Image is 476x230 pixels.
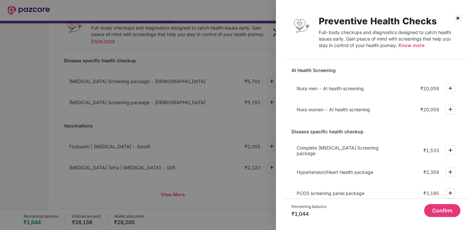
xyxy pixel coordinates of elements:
[319,29,460,49] div: Full-body checkups and diagnostics designed to catch health issues early. Gain peace of mind with...
[424,204,460,217] button: Confirm
[423,190,439,196] div: ₹3,185
[292,211,327,217] div: ₹1,044
[446,84,454,92] img: svg+xml;base64,PHN2ZyBpZD0iUGx1cy0zMngzMiIgeG1sbnM9Imh0dHA6Ly93d3cudzMub3JnLzIwMDAvc3ZnIiB3aWR0aD...
[421,107,439,112] div: ₹20,059
[421,86,439,91] div: ₹20,059
[446,146,454,154] img: svg+xml;base64,PHN2ZyBpZD0iUGx1cy0zMngzMiIgeG1sbnM9Imh0dHA6Ly93d3cudzMub3JnLzIwMDAvc3ZnIiB3aWR0aD...
[297,190,364,196] span: PCOS screening panel package
[446,189,454,197] img: svg+xml;base64,PHN2ZyBpZD0iUGx1cy0zMngzMiIgeG1sbnM9Imh0dHA6Ly93d3cudzMub3JnLzIwMDAvc3ZnIiB3aWR0aD...
[446,105,454,113] img: svg+xml;base64,PHN2ZyBpZD0iUGx1cy0zMngzMiIgeG1sbnM9Imh0dHA6Ly93d3cudzMub3JnLzIwMDAvc3ZnIiB3aWR0aD...
[319,16,460,27] div: Preventive Health Checks
[297,145,379,156] span: Complete [MEDICAL_DATA] Screening package
[399,42,424,48] span: Know more
[297,169,373,175] span: Hypertension/Heart Health package
[297,107,370,112] span: Nura women - AI health screening
[292,65,460,76] div: AI Health Screening
[297,86,364,91] span: Nura men - AI health screening
[292,204,327,209] div: Remaining balance
[292,126,460,137] div: Disease specific health checkup
[292,16,312,36] img: Preventive Health Checks
[423,148,439,153] div: ₹1,533
[453,13,463,23] img: svg+xml;base64,PHN2ZyBpZD0iQ3Jvc3MtMzJ4MzIiIHhtbG5zPSJodHRwOi8vd3d3LnczLm9yZy8yMDAwL3N2ZyIgd2lkdG...
[423,169,439,175] div: ₹2,359
[446,168,454,176] img: svg+xml;base64,PHN2ZyBpZD0iUGx1cy0zMngzMiIgeG1sbnM9Imh0dHA6Ly93d3cudzMub3JnLzIwMDAvc3ZnIiB3aWR0aD...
